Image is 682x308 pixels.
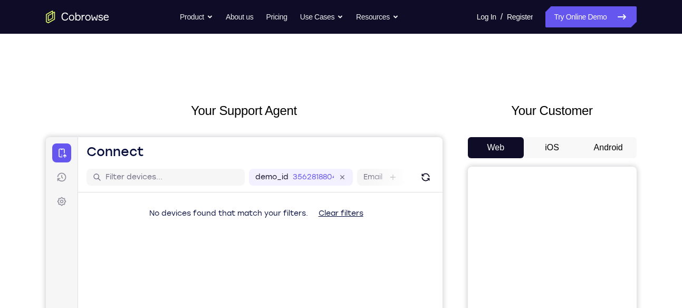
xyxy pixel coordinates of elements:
span: No devices found that match your filters. [103,72,262,81]
h2: Your Support Agent [46,101,443,120]
a: Log In [477,6,496,27]
label: Email [318,35,337,45]
label: demo_id [209,35,243,45]
button: Use Cases [300,6,343,27]
button: Clear filters [264,66,326,87]
a: About us [226,6,253,27]
button: Refresh [371,32,388,49]
button: Resources [356,6,399,27]
button: Web [468,137,524,158]
input: Filter devices... [60,35,193,45]
a: Register [507,6,533,27]
button: Product [180,6,213,27]
a: Settings [6,55,25,74]
button: iOS [524,137,580,158]
a: Try Online Demo [545,6,636,27]
a: Sessions [6,31,25,50]
span: / [501,11,503,23]
h1: Connect [41,6,98,23]
a: Connect [6,6,25,25]
button: Android [580,137,637,158]
a: Pricing [266,6,287,27]
h2: Your Customer [468,101,637,120]
a: Go to the home page [46,11,109,23]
